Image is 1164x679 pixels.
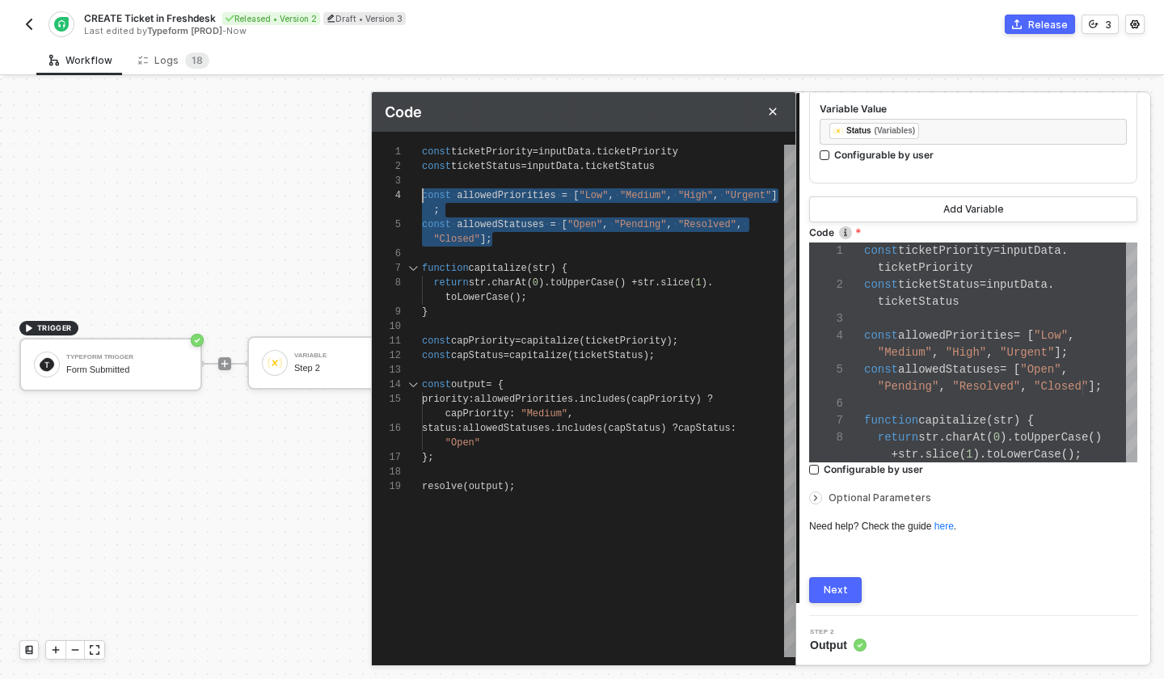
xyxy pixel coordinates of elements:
[986,414,993,427] span: (
[1061,244,1068,257] span: .
[422,350,451,361] span: const
[809,489,1137,507] div: Optional Parameters
[538,146,591,158] span: inputData
[864,244,898,257] span: const
[809,577,862,603] button: Next
[986,448,1061,461] span: toLowerCase
[469,394,474,405] span: :
[372,145,401,159] div: 1
[504,481,515,492] span: );
[451,219,457,230] span: ·
[527,161,580,172] span: inputData
[875,124,916,137] div: (Variables)
[372,348,401,363] div: 12
[185,53,209,69] sup: 18
[585,161,655,172] span: ticketStatus
[602,219,608,230] span: ,
[946,346,986,359] span: "High"
[809,196,1137,222] button: Add Variable
[504,350,509,361] span: =
[372,247,401,261] div: 6
[824,462,923,476] div: Configurable by user
[864,278,898,291] span: const
[631,277,637,289] span: +
[422,146,451,158] span: const
[372,392,401,407] div: 15
[695,394,701,405] span: )
[980,278,986,291] span: =
[811,493,820,503] span: icon-arrow-right-small
[327,14,335,23] span: icon-edit
[918,431,938,444] span: str
[1014,414,1020,427] span: )
[972,448,986,461] span: ).
[1082,378,1083,395] textarea: Editor content;Press Alt+F1 for Accessibility Options.
[573,394,579,405] span: .
[1034,329,1068,342] span: "Low"
[422,188,423,203] textarea: Editor content;Press Alt+F1 for Accessibility Options.
[54,17,68,32] img: integration-icon
[725,190,772,201] span: "Urgent"
[1027,329,1034,342] span: [
[809,310,843,327] div: 3
[579,335,584,347] span: (
[422,379,451,390] span: const
[810,629,867,635] span: Step 2
[614,277,626,289] span: ()
[946,431,986,444] span: charAt
[660,277,690,289] span: slice
[742,219,748,230] span: ·
[719,190,724,201] span: ·
[372,334,401,348] div: 11
[878,431,918,444] span: return
[527,263,533,274] span: (
[521,408,567,420] span: "Medium"
[1020,380,1027,393] span: ,
[986,278,1048,291] span: inputData
[809,429,843,446] div: 8
[422,219,451,230] span: const
[620,190,667,201] span: "Medium"
[372,188,401,203] div: 4
[608,423,660,434] span: capStatus
[544,219,550,230] span: ·
[666,335,677,347] span: );
[864,329,898,342] span: const
[809,276,843,293] div: 2
[462,423,550,434] span: allowedStatuses
[451,161,521,172] span: ticketStatus
[469,263,527,274] span: capitalize
[898,329,1014,342] span: allowedPriorities
[1014,363,1020,376] span: [
[898,363,1000,376] span: allowedStatuses
[892,448,898,461] span: +
[631,394,695,405] span: capPriority
[323,12,406,25] div: Draft • Version 3
[878,346,932,359] span: "Medium"
[809,520,1137,533] div: Need help? Check the guide .
[562,263,567,274] span: {
[820,102,1127,116] label: Variable Value
[372,450,401,465] div: 17
[515,335,521,347] span: =
[771,190,777,201] span: ]
[993,431,1000,444] span: 0
[1088,380,1102,393] span: ];
[445,437,480,449] span: "Open"
[1005,15,1075,34] button: Release
[51,645,61,655] span: icon-play
[222,12,320,25] div: Released • Version 2
[959,448,966,461] span: (
[433,277,468,289] span: return
[707,394,713,405] span: ?
[993,244,1000,257] span: =
[372,363,401,377] div: 13
[655,277,660,289] span: .
[731,423,736,434] span: :
[597,146,678,158] span: ticketPriority
[573,350,643,361] span: ticketStatus
[422,481,462,492] span: resolve
[614,219,667,230] span: "Pending"
[567,219,602,230] span: "Open"
[678,219,736,230] span: "Resolved"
